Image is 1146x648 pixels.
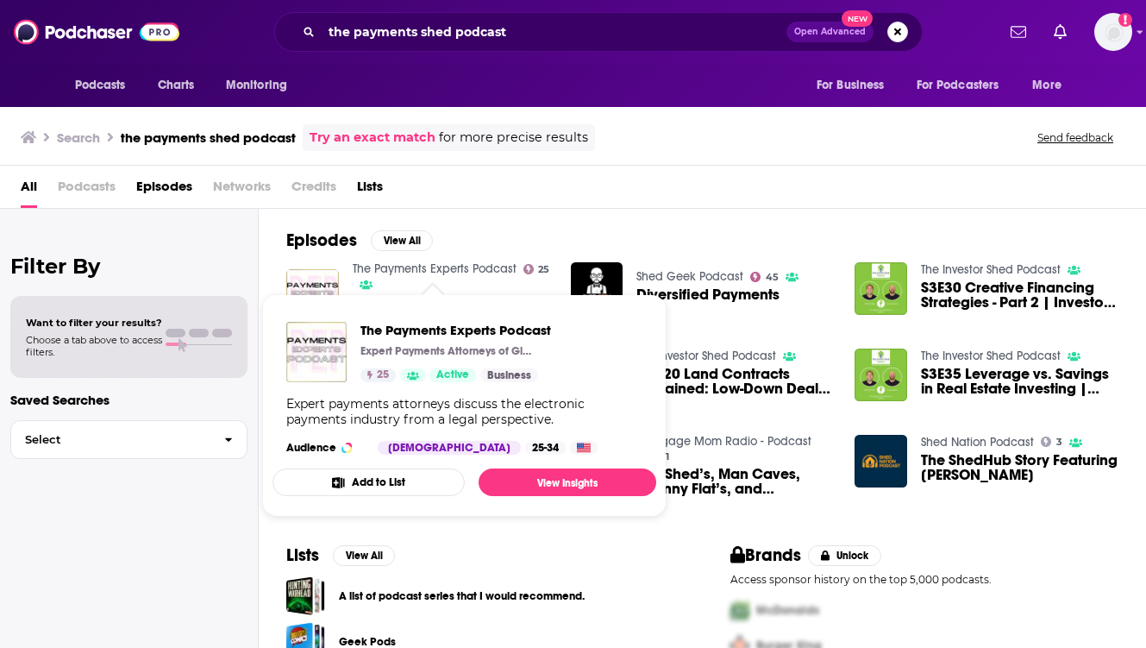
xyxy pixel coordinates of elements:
[286,230,357,251] h2: Episodes
[21,173,37,208] a: All
[286,576,325,615] a: A list of podcast series that I would recommend.
[121,129,296,146] h3: the payments shed podcast
[1094,13,1132,51] img: User Profile
[286,269,339,322] img: PEP | 013 | Biller Genie - The Missing Magic in Payments | w/ Garima Shah | Payments Experts Podcast
[286,544,395,566] a: ListsView All
[805,69,906,102] button: open menu
[11,434,210,445] span: Select
[14,16,179,48] img: Podchaser - Follow, Share and Rate Podcasts
[57,129,100,146] h3: Search
[636,467,834,496] a: She Shed’s, Man Caves, Granny Flat’s, and Converted Garages!
[723,593,756,628] img: First Pro Logo
[1118,13,1132,27] svg: Add a profile image
[921,349,1061,363] a: The Investor Shed Podcast
[1047,17,1074,47] a: Show notifications dropdown
[808,545,881,566] button: Unlock
[436,367,469,384] span: Active
[921,453,1118,482] span: The ShedHub Story Featuring [PERSON_NAME]
[480,368,538,382] a: Business
[636,367,834,396] span: S5E 20 Land Contracts Explained: Low-Down Deals, AI Future Impacts & Elon-[PERSON_NAME] Drama | I...
[360,322,551,338] a: The Payments Experts Podcast
[636,434,811,449] a: Mortgage Mom Radio - Podcast
[26,334,162,358] span: Choose a tab above to access filters.
[214,69,310,102] button: open menu
[360,368,396,382] a: 25
[339,587,585,606] a: A list of podcast series that I would recommend.
[756,603,819,618] span: McDonalds
[730,544,802,566] h2: Brands
[333,545,395,566] button: View All
[1056,438,1062,446] span: 3
[1032,73,1061,98] span: More
[855,435,907,488] img: The ShedHub Story Featuring Jeff Huxmann
[272,469,465,496] button: Add to List
[286,396,642,427] div: Expert payments attorneys discuss the electronic payments industry from a legal perspective.
[360,344,533,358] p: Expert Payments Attorneys of Global Legal Law Firm
[1020,69,1083,102] button: open menu
[377,367,389,384] span: 25
[571,262,623,315] img: Diversified Payments
[855,262,907,315] a: S3E30 Creative Financing Strategies - Part 2 | Investor Shed Podcast
[538,266,549,274] span: 25
[921,435,1034,450] a: Shed Nation Podcast
[479,469,656,496] a: View Insights
[136,173,192,208] a: Episodes
[855,349,907,401] img: S3E35 Leverage vs. Savings in Real Estate Investing | Investor Shed Podcast
[921,367,1118,396] a: S3E35 Leverage vs. Savings in Real Estate Investing | Investor Shed Podcast
[921,280,1118,310] a: S3E30 Creative Financing Strategies - Part 2 | Investor Shed Podcast
[322,18,786,46] input: Search podcasts, credits, & more...
[286,230,433,251] a: EpisodesView All
[286,544,319,566] h2: Lists
[147,69,205,102] a: Charts
[439,128,588,148] span: for more precise results
[213,173,271,208] span: Networks
[10,254,247,279] h2: Filter By
[921,262,1061,277] a: The Investor Shed Podcast
[1004,17,1033,47] a: Show notifications dropdown
[730,573,1119,586] p: Access sponsor history on the top 5,000 podcasts.
[921,453,1118,482] a: The ShedHub Story Featuring Jeff Huxmann
[286,322,347,382] img: The Payments Experts Podcast
[357,173,383,208] a: Lists
[1041,437,1062,447] a: 3
[786,22,874,42] button: Open AdvancedNew
[378,441,521,455] div: [DEMOGRAPHIC_DATA]
[371,230,433,251] button: View All
[794,28,866,36] span: Open Advanced
[291,173,336,208] span: Credits
[766,274,779,281] span: 45
[26,317,162,329] span: Want to filter your results?
[636,349,776,363] a: The Investor Shed Podcast
[58,173,116,208] span: Podcasts
[10,420,247,459] button: Select
[636,287,780,302] a: Diversified Payments
[63,69,148,102] button: open menu
[1094,13,1132,51] span: Logged in as HughE
[750,272,779,282] a: 45
[274,12,923,52] div: Search podcasts, credits, & more...
[636,367,834,396] a: S5E 20 Land Contracts Explained: Low-Down Deals, AI Future Impacts & Elon-Trump Drama | Investor ...
[523,264,550,274] a: 25
[1032,130,1118,145] button: Send feedback
[75,73,126,98] span: Podcasts
[905,69,1024,102] button: open menu
[636,269,743,284] a: Shed Geek Podcast
[353,261,517,276] a: The Payments Experts Podcast
[158,73,195,98] span: Charts
[310,128,435,148] a: Try an exact match
[429,368,476,382] a: Active
[10,392,247,408] p: Saved Searches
